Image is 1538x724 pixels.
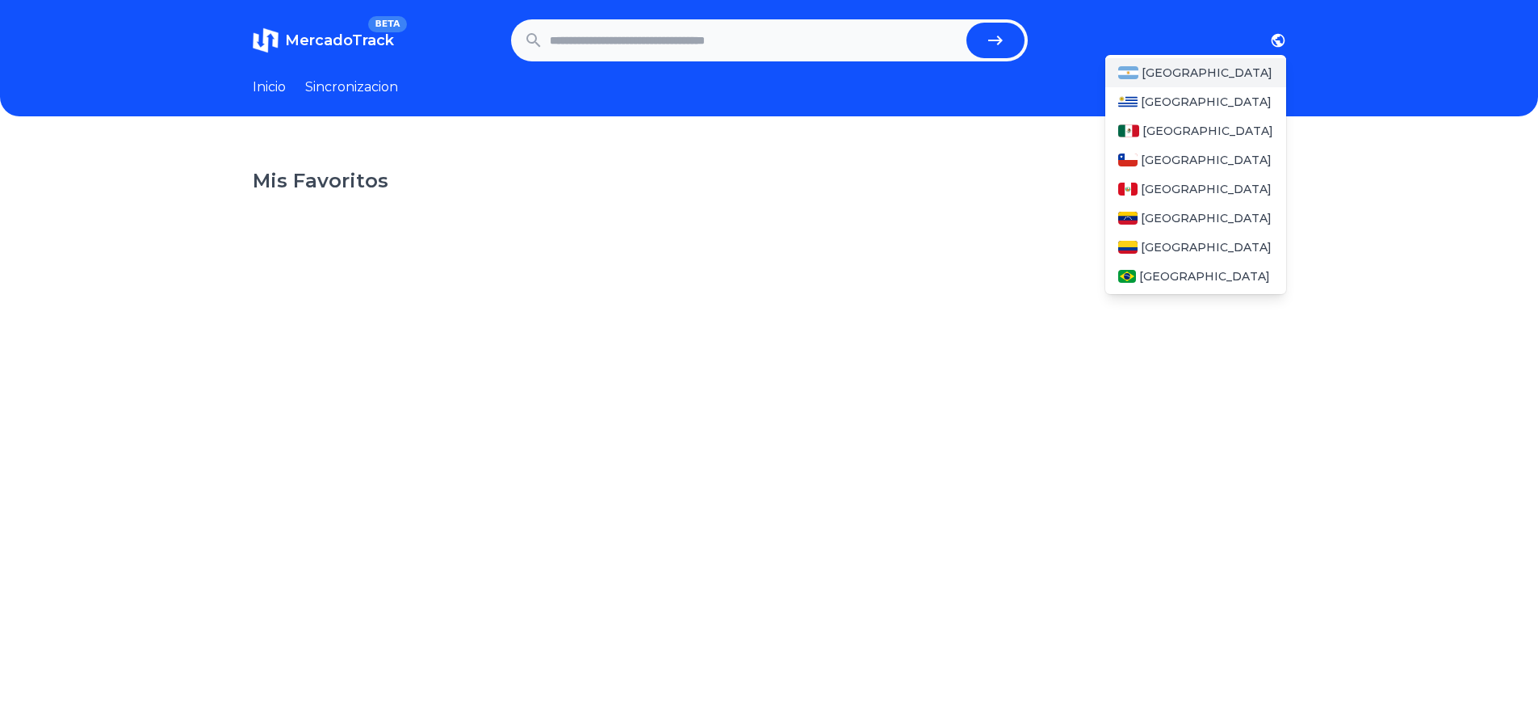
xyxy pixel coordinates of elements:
[253,27,279,53] img: MercadoTrack
[1142,123,1273,139] span: [GEOGRAPHIC_DATA]
[253,27,394,53] a: MercadoTrackBETA
[1105,204,1286,233] a: Venezuela[GEOGRAPHIC_DATA]
[1141,152,1272,168] span: [GEOGRAPHIC_DATA]
[1105,58,1286,87] a: Argentina[GEOGRAPHIC_DATA]
[368,16,406,32] span: BETA
[1139,268,1270,284] span: [GEOGRAPHIC_DATA]
[1118,183,1138,196] img: Peru
[305,78,398,97] a: Sincronizacion
[1141,239,1272,255] span: [GEOGRAPHIC_DATA]
[285,32,394,49] span: MercadoTrack
[1105,116,1286,145] a: Mexico[GEOGRAPHIC_DATA]
[1105,87,1286,116] a: Uruguay[GEOGRAPHIC_DATA]
[1118,270,1137,283] img: Brasil
[1105,175,1286,204] a: Peru[GEOGRAPHIC_DATA]
[1142,65,1272,81] span: [GEOGRAPHIC_DATA]
[1118,154,1138,166] img: Chile
[1118,95,1138,108] img: Uruguay
[1118,212,1138,225] img: Venezuela
[253,168,1286,194] h1: Mis Favoritos
[1105,262,1286,291] a: Brasil[GEOGRAPHIC_DATA]
[1118,124,1139,137] img: Mexico
[253,78,286,97] a: Inicio
[1118,241,1138,254] img: Colombia
[1141,210,1272,226] span: [GEOGRAPHIC_DATA]
[1118,66,1139,79] img: Argentina
[1141,94,1272,110] span: [GEOGRAPHIC_DATA]
[1141,181,1272,197] span: [GEOGRAPHIC_DATA]
[1105,145,1286,175] a: Chile[GEOGRAPHIC_DATA]
[1105,233,1286,262] a: Colombia[GEOGRAPHIC_DATA]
